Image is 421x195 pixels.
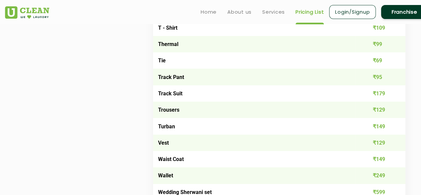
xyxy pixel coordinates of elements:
[153,135,355,151] td: Vest
[262,8,285,16] a: Services
[227,8,252,16] a: About us
[329,5,376,19] a: Login/Signup
[153,52,355,69] td: Tie
[153,36,355,52] td: Thermal
[355,135,406,151] td: ₹129
[355,19,406,36] td: ₹109
[355,85,406,102] td: ₹179
[153,102,355,118] td: Trousers
[355,118,406,134] td: ₹149
[355,69,406,85] td: ₹95
[153,118,355,134] td: Turban
[5,6,49,19] img: UClean Laundry and Dry Cleaning
[296,8,324,16] a: Pricing List
[355,167,406,184] td: ₹249
[153,85,355,102] td: Track Suit
[355,151,406,167] td: ₹149
[355,102,406,118] td: ₹129
[355,36,406,52] td: ₹99
[153,69,355,85] td: Track Pant
[355,52,406,69] td: ₹69
[153,167,355,184] td: Wallet
[201,8,217,16] a: Home
[153,151,355,167] td: Waist Coat
[153,19,355,36] td: T - Shirt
